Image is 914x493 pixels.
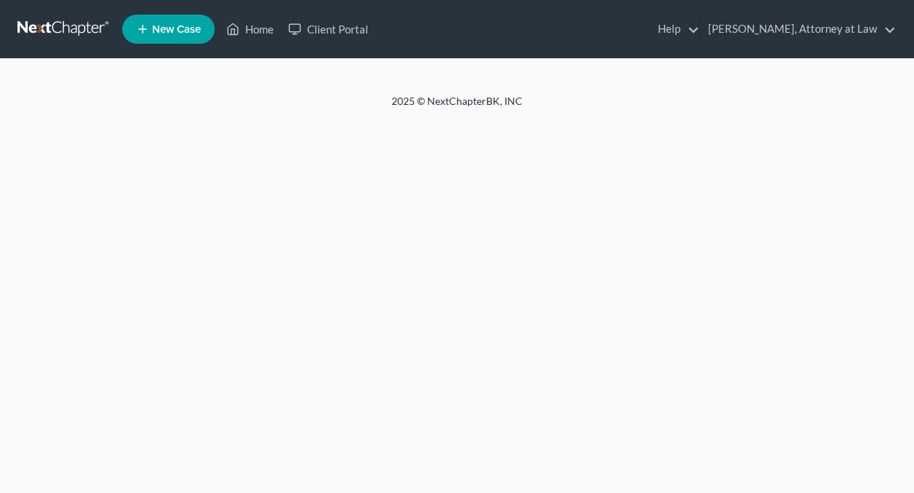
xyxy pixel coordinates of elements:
[651,16,699,42] a: Help
[701,16,896,42] a: [PERSON_NAME], Attorney at Law
[219,16,281,42] a: Home
[281,16,375,42] a: Client Portal
[42,94,872,120] div: 2025 © NextChapterBK, INC
[122,15,215,44] new-legal-case-button: New Case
